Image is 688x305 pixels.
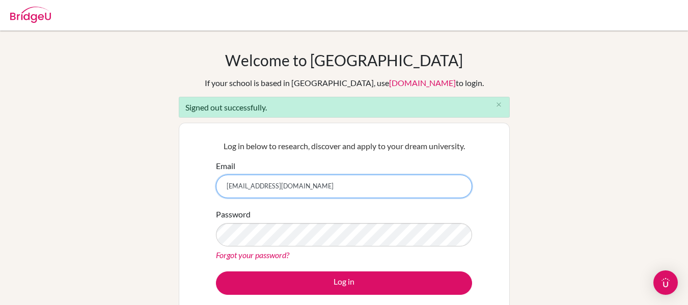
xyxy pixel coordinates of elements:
[225,51,463,69] h1: Welcome to [GEOGRAPHIC_DATA]
[216,208,251,220] label: Password
[489,97,509,113] button: Close
[653,270,678,295] div: Open Intercom Messenger
[179,97,510,118] div: Signed out successfully.
[389,78,456,88] a: [DOMAIN_NAME]
[495,101,503,108] i: close
[216,250,289,260] a: Forgot your password?
[216,271,472,295] button: Log in
[216,140,472,152] p: Log in below to research, discover and apply to your dream university.
[10,7,51,23] img: Bridge-U
[205,77,484,89] div: If your school is based in [GEOGRAPHIC_DATA], use to login.
[216,160,235,172] label: Email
